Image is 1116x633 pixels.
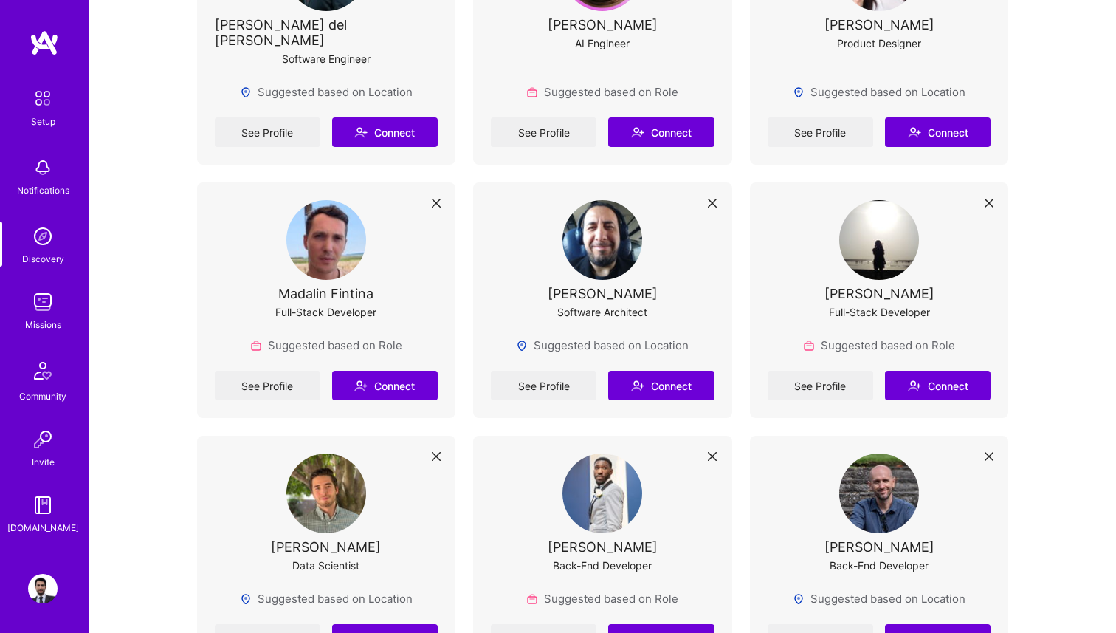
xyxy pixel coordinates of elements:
[526,591,678,606] div: Suggested based on Role
[215,17,438,48] div: [PERSON_NAME] del [PERSON_NAME]
[562,454,642,533] img: User Avatar
[432,452,441,461] i: icon Close
[282,51,371,66] div: Software Engineer
[516,340,528,352] img: Locations icon
[215,371,320,400] a: See Profile
[553,558,652,573] div: Back-End Developer
[631,379,644,392] i: icon Connect
[28,490,58,520] img: guide book
[28,287,58,317] img: teamwork
[215,117,320,147] a: See Profile
[516,338,689,353] div: Suggested based on Location
[432,199,441,208] i: icon Close
[803,340,815,352] img: Role icon
[354,379,368,392] i: icon Connect
[526,593,538,605] img: Role icon
[824,539,934,555] div: [PERSON_NAME]
[32,454,55,470] div: Invite
[286,200,366,280] img: User Avatar
[562,200,642,280] img: User Avatar
[908,379,921,392] i: icon Connect
[332,371,438,400] button: Connect
[250,340,262,352] img: Role icon
[491,371,596,400] a: See Profile
[985,452,993,461] i: icon Close
[824,286,934,301] div: [PERSON_NAME]
[708,199,717,208] i: icon Close
[824,17,934,32] div: [PERSON_NAME]
[27,83,58,114] img: setup
[28,222,58,251] img: discovery
[557,304,647,320] div: Software Architect
[548,539,658,555] div: [PERSON_NAME]
[793,593,805,605] img: Locations icon
[30,30,59,56] img: logo
[240,593,252,605] img: Locations icon
[768,371,873,400] a: See Profile
[332,117,438,147] button: Connect
[793,591,965,606] div: Suggested based on Location
[830,558,929,573] div: Back-End Developer
[491,117,596,147] a: See Profile
[803,338,955,353] div: Suggested based on Role
[793,84,965,100] div: Suggested based on Location
[608,117,714,147] button: Connect
[17,182,69,198] div: Notifications
[286,454,366,533] img: User Avatar
[575,35,630,51] div: AI Engineer
[608,371,714,400] button: Connect
[22,251,64,267] div: Discovery
[708,452,717,461] i: icon Close
[25,317,61,332] div: Missions
[839,200,919,280] img: User Avatar
[25,353,61,389] img: Community
[985,199,993,208] i: icon Close
[28,574,58,603] img: User Avatar
[240,86,252,98] img: Locations icon
[548,17,658,32] div: [PERSON_NAME]
[240,591,413,606] div: Suggested based on Location
[31,114,55,129] div: Setup
[839,454,919,533] img: User Avatar
[829,304,930,320] div: Full-Stack Developer
[526,84,678,100] div: Suggested based on Role
[354,126,368,139] i: icon Connect
[24,574,61,603] a: User Avatar
[885,117,991,147] button: Connect
[837,35,921,51] div: Product Designer
[526,86,538,98] img: Role icon
[278,286,373,301] div: Madalin Fintina
[908,126,921,139] i: icon Connect
[7,520,79,536] div: [DOMAIN_NAME]
[768,117,873,147] a: See Profile
[250,338,402,353] div: Suggested based on Role
[28,425,58,454] img: Invite
[19,389,66,404] div: Community
[631,126,644,139] i: icon Connect
[275,304,376,320] div: Full-Stack Developer
[292,558,359,573] div: Data Scientist
[793,86,805,98] img: Locations icon
[885,371,991,400] button: Connect
[28,153,58,182] img: bell
[548,286,658,301] div: [PERSON_NAME]
[240,84,413,100] div: Suggested based on Location
[271,539,381,555] div: [PERSON_NAME]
